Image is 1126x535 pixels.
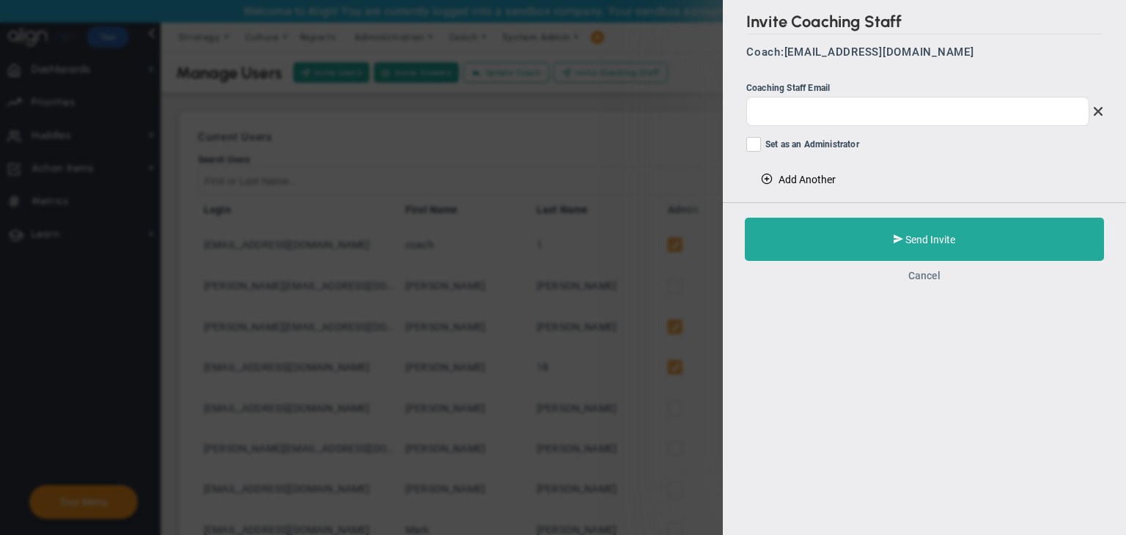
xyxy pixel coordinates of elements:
[745,218,1104,261] button: Send Invite
[779,174,836,185] span: Add Another
[746,45,1103,59] h3: Coach:
[765,137,859,154] span: Set as an Administrator
[784,45,974,59] span: [EMAIL_ADDRESS][DOMAIN_NAME]
[908,270,941,281] button: Cancel
[746,167,850,191] button: Add Another
[905,234,955,246] span: Send Invite
[746,81,1103,95] div: Coaching Staff Email
[746,12,1103,34] h2: Invite Coaching Staff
